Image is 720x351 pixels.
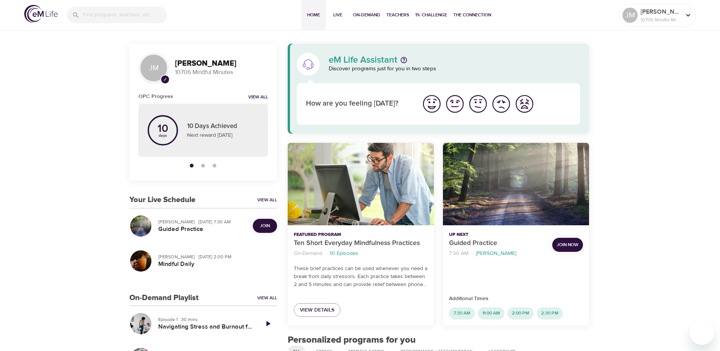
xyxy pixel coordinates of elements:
img: logo [24,5,58,23]
button: I'm feeling great [420,92,443,115]
h5: Guided Practice [158,225,247,233]
p: 10706 Mindful Minutes [175,68,268,77]
nav: breadcrumb [294,248,428,259]
img: eM Life Assistant [302,58,314,70]
h5: Navigating Stress and Burnout for Teachers and School Staff [158,323,253,331]
span: 11:00 AM [478,310,504,316]
span: Home [304,11,323,19]
li: · [471,248,473,259]
img: worst [514,93,535,114]
h3: Your Live Schedule [129,196,195,204]
img: ok [468,93,488,114]
p: [PERSON_NAME] [641,7,681,16]
button: I'm feeling good [443,92,466,115]
p: Additional Times [449,295,583,303]
button: Ten Short Everyday Mindfulness Practices [288,143,434,225]
nav: breadcrumb [449,248,546,259]
img: good [444,93,465,114]
span: Teachers [386,11,409,19]
p: Ten Short Everyday Mindfulness Practices [294,238,428,248]
img: great [421,93,442,114]
p: Up Next [449,231,546,238]
div: 11:00 AM [478,307,504,319]
button: I'm feeling ok [466,92,490,115]
span: 2:30 PM [537,310,563,316]
div: JM [139,53,169,83]
p: [PERSON_NAME] · [DATE] 7:30 AM [158,218,247,225]
p: [PERSON_NAME] · [DATE] 2:00 PM [158,253,271,260]
span: View Details [300,305,334,315]
button: Join [253,219,277,233]
p: 10706 Mindful Minutes [641,16,681,23]
span: 2:00 PM [507,310,534,316]
iframe: Button to launch messaging window [690,321,714,345]
button: I'm feeling bad [490,92,513,115]
a: View All [257,295,277,301]
h3: [PERSON_NAME] [175,59,268,68]
p: 7:30 AM [449,250,468,258]
div: JM [622,8,638,23]
input: Find programs, teachers, etc... [83,7,167,23]
span: Live [329,11,347,19]
span: 7:30 AM [449,310,475,316]
p: Next reward [DATE] [187,131,259,139]
p: Episode 1 · 30 mins [158,316,253,323]
span: 1% Challenge [415,11,447,19]
span: The Connection [453,11,491,19]
p: How are you feeling [DATE]? [306,98,411,109]
button: Navigating Stress and Burnout for Teachers and School Staff [129,312,152,335]
h3: On-Demand Playlist [129,294,199,302]
button: Join Now [552,238,583,252]
p: Featured Program [294,231,428,238]
p: Guided Practice [449,238,546,248]
div: 2:30 PM [537,307,563,319]
img: bad [491,93,512,114]
p: 10 Days Achieved [187,122,259,131]
button: Guided Practice [443,143,589,225]
p: On-Demand [294,250,322,258]
a: Play Episode [259,315,277,333]
a: View Details [294,303,340,317]
p: eM Life Assistant [329,55,397,65]
p: [PERSON_NAME] [476,250,516,258]
h6: OPC Progress [139,92,173,101]
div: 7:30 AM [449,307,475,319]
div: 2:00 PM [507,307,534,319]
p: Discover programs just for you in two steps [329,65,580,73]
span: Join Now [557,241,578,249]
li: · [325,248,327,259]
h5: Mindful Daily [158,260,271,268]
h2: Personalized programs for you [288,335,589,346]
p: These brief practices can be used whenever you need a break from daily stressors. Each practice t... [294,265,428,289]
button: I'm feeling worst [513,92,536,115]
p: 10 [158,123,168,134]
span: On-Demand [353,11,380,19]
p: days [158,134,168,137]
a: View all notifications [248,94,268,101]
p: 10 Episodes [330,250,358,258]
span: Join [260,222,270,230]
a: View All [257,197,277,203]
